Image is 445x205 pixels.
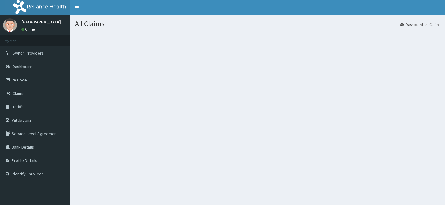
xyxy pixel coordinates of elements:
[400,22,423,27] a: Dashboard
[21,20,61,24] p: [GEOGRAPHIC_DATA]
[13,104,24,110] span: Tariffs
[13,50,44,56] span: Switch Providers
[3,18,17,32] img: User Image
[75,20,440,28] h1: All Claims
[13,64,32,69] span: Dashboard
[13,91,24,96] span: Claims
[424,22,440,27] li: Claims
[21,27,36,31] a: Online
